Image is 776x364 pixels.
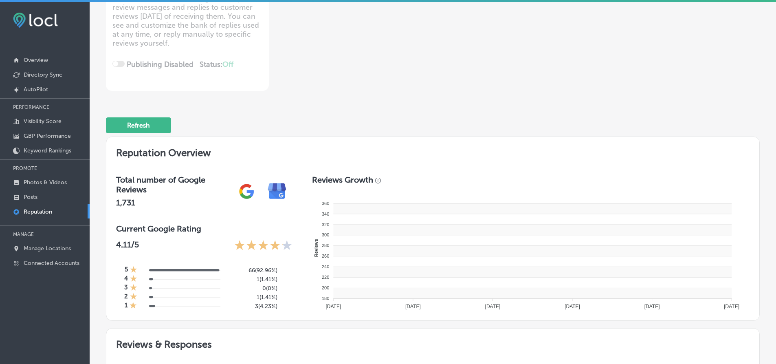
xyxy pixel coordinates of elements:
h5: 1 ( 1.41% ) [227,276,277,283]
p: GBP Performance [24,132,71,139]
img: e7ababfa220611ac49bdb491a11684a6.png [262,176,292,207]
img: fda3e92497d09a02dc62c9cd864e3231.png [13,13,58,28]
tspan: 320 [322,222,329,227]
h5: 66 ( 92.96% ) [227,267,277,274]
p: Posts [24,194,37,201]
tspan: 360 [322,201,329,206]
p: AutoPilot [24,86,48,93]
p: Visibility Score [24,118,62,125]
button: Refresh [106,117,171,133]
tspan: [DATE] [325,304,341,309]
div: 1 Star [130,275,137,284]
h5: 0 ( 0% ) [227,285,277,292]
tspan: [DATE] [405,304,421,309]
h4: 5 [125,266,128,275]
div: 4.11 Stars [234,240,292,252]
tspan: 280 [322,243,329,248]
tspan: 220 [322,275,329,280]
img: gPZS+5FD6qPJAAAAABJRU5ErkJggg== [231,176,262,207]
h5: 1 ( 1.41% ) [227,294,277,301]
tspan: 240 [322,264,329,269]
div: 1 Star [130,293,137,302]
h5: 3 ( 4.23% ) [227,303,277,310]
h2: Reviews & Responses [106,329,759,357]
p: Keyword Rankings [24,147,71,154]
h2: 1,731 [116,198,231,207]
tspan: 300 [322,232,329,237]
p: Reputation [24,208,52,215]
tspan: [DATE] [724,304,739,309]
tspan: 180 [322,296,329,301]
tspan: [DATE] [485,304,500,309]
tspan: [DATE] [644,304,660,309]
p: Photos & Videos [24,179,67,186]
div: 1 Star [130,302,137,311]
p: Manage Locations [24,245,71,252]
h4: 3 [124,284,128,293]
h3: Current Google Rating [116,224,292,234]
text: Reviews [314,239,319,257]
tspan: [DATE] [565,304,580,309]
h3: Total number of Google Reviews [116,175,231,194]
h3: Reviews Growth [312,175,373,185]
tspan: 260 [322,254,329,258]
h4: 2 [124,293,128,302]
p: 4.11 /5 [116,240,139,252]
h4: 1 [125,302,128,311]
div: 1 Star [130,266,137,275]
h4: 4 [124,275,128,284]
tspan: 200 [322,285,329,290]
p: Overview [24,57,48,64]
div: 1 Star [130,284,137,293]
p: Connected Accounts [24,260,79,267]
tspan: 340 [322,212,329,216]
h2: Reputation Overview [106,137,759,165]
p: Directory Sync [24,71,62,78]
